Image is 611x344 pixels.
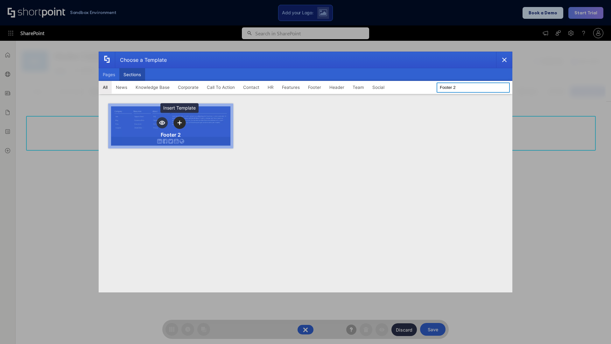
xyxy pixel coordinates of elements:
iframe: Chat Widget [579,313,611,344]
div: template selector [99,52,512,292]
button: Team [348,81,368,94]
div: Footer 2 [161,132,181,138]
button: HR [263,81,278,94]
button: Call To Action [203,81,239,94]
button: Features [278,81,304,94]
input: Search [437,82,510,93]
button: Footer [304,81,325,94]
button: Pages [99,68,119,81]
button: Sections [119,68,145,81]
button: All [99,81,112,94]
button: Header [325,81,348,94]
button: Social [368,81,389,94]
button: Knowledge Base [131,81,174,94]
button: Contact [239,81,263,94]
div: Choose a Template [115,52,167,68]
button: Corporate [174,81,203,94]
button: News [112,81,131,94]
